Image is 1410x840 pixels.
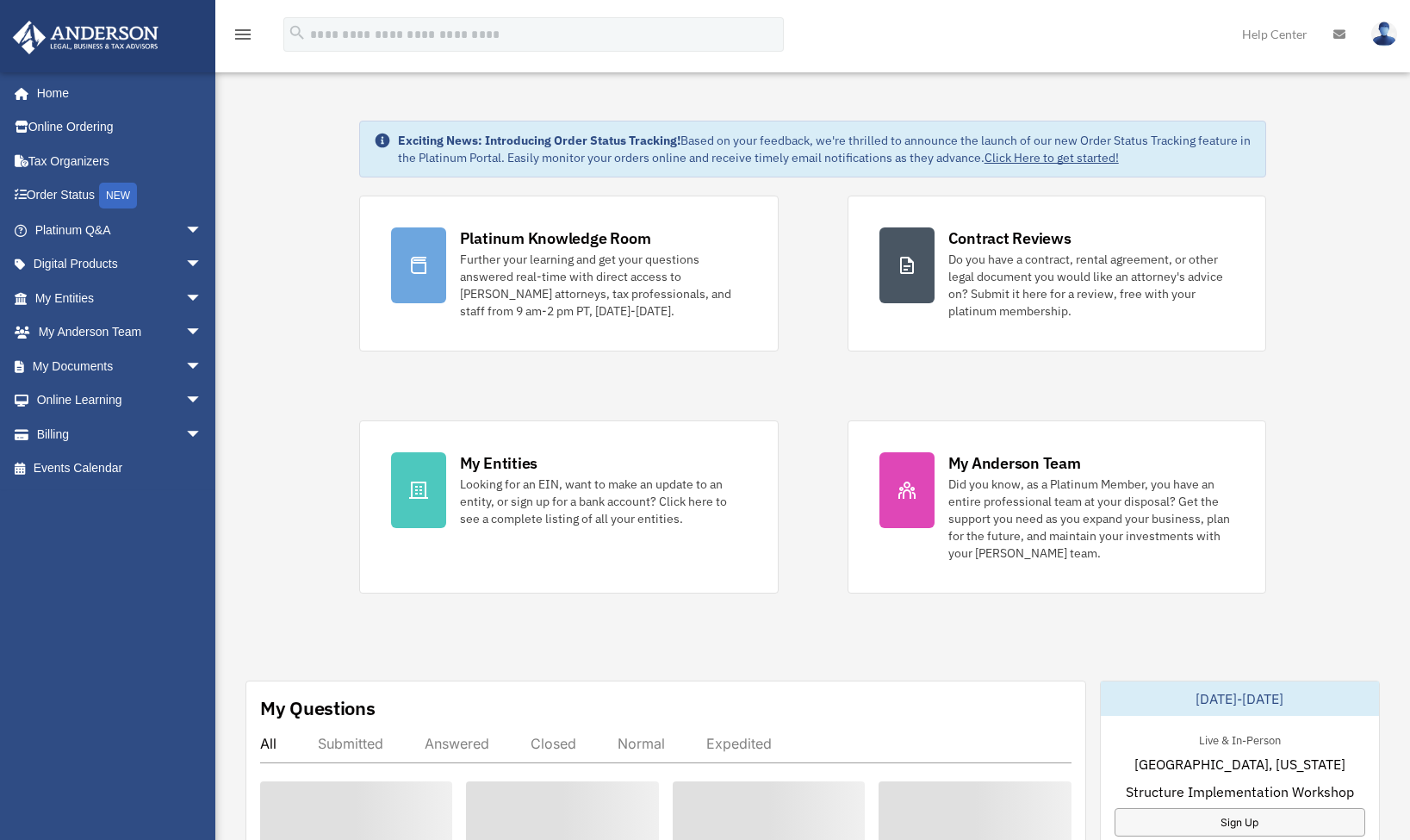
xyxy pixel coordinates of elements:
[359,196,779,352] a: Platinum Knowledge Room Further your learning and get your questions answered real-time with dire...
[12,281,228,315] a: My Entitiesarrow_drop_down
[398,133,680,148] strong: Exciting News: Introducing Order Status Tracking!
[531,735,576,752] div: Closed
[99,183,137,208] div: NEW
[185,383,220,419] span: arrow_drop_down
[185,349,220,384] span: arrow_drop_down
[233,24,253,45] i: menu
[985,150,1119,165] a: Click Here to get started!
[1101,681,1379,716] div: [DATE]-[DATE]
[12,451,228,486] a: Events Calendar
[1371,22,1397,47] img: User Pic
[948,452,1081,474] div: My Anderson Team
[185,281,220,316] span: arrow_drop_down
[8,21,164,54] img: Anderson Advisors Platinum Portal
[12,417,228,451] a: Billingarrow_drop_down
[425,735,489,752] div: Answered
[460,452,537,474] div: My Entities
[460,476,747,527] div: Looking for an EIN, want to make an update to an entity, or sign up for a bank account? Click her...
[948,476,1235,562] div: Did you know, as a Platinum Member, you have an entire professional team at your disposal? Get th...
[12,247,228,282] a: Digital Productsarrow_drop_down
[185,213,220,248] span: arrow_drop_down
[1134,754,1345,775] span: [GEOGRAPHIC_DATA], [US_STATE]
[1115,808,1365,837] a: Sign Up
[359,420,779,594] a: My Entities Looking for an EIN, want to make an update to an entity, or sign up for a bank accoun...
[848,420,1267,594] a: My Anderson Team Did you know, as a Platinum Member, you have an entire professional team at your...
[948,251,1235,320] div: Do you have a contract, rental agreement, or other legal document you would like an attorney's ad...
[460,227,651,249] div: Platinum Knowledge Room
[12,315,228,350] a: My Anderson Teamarrow_drop_down
[12,349,228,383] a: My Documentsarrow_drop_down
[1185,730,1295,748] div: Live & In-Person
[12,110,228,145] a: Online Ordering
[185,247,220,283] span: arrow_drop_down
[12,144,228,178] a: Tax Organizers
[398,132,1252,166] div: Based on your feedback, we're thrilled to announce the launch of our new Order Status Tracking fe...
[260,695,376,721] div: My Questions
[12,383,228,418] a: Online Learningarrow_drop_down
[318,735,383,752] div: Submitted
[260,735,276,752] div: All
[12,213,228,247] a: Platinum Q&Aarrow_drop_down
[12,76,220,110] a: Home
[618,735,665,752] div: Normal
[233,30,253,45] a: menu
[948,227,1071,249] div: Contract Reviews
[185,315,220,351] span: arrow_drop_down
[460,251,747,320] div: Further your learning and get your questions answered real-time with direct access to [PERSON_NAM...
[288,23,307,42] i: search
[1126,781,1354,802] span: Structure Implementation Workshop
[706,735,772,752] div: Expedited
[848,196,1267,352] a: Contract Reviews Do you have a contract, rental agreement, or other legal document you would like...
[12,178,228,214] a: Order StatusNEW
[185,417,220,452] span: arrow_drop_down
